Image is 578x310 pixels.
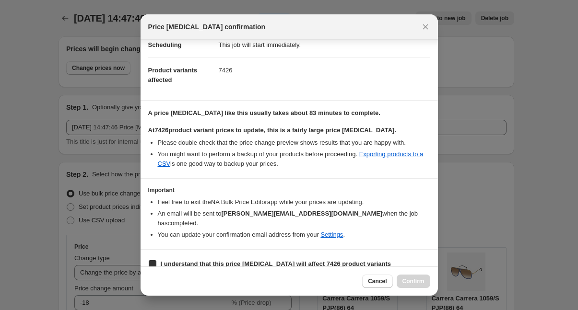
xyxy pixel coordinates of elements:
[158,197,430,207] li: Feel free to exit the NA Bulk Price Editor app while your prices are updating.
[158,149,430,169] li: You might want to perform a backup of your products before proceeding. is one good way to backup ...
[148,126,396,134] b: At 7426 product variant prices to update, this is a fairly large price [MEDICAL_DATA].
[362,275,392,288] button: Cancel
[161,260,391,267] b: I understand that this price [MEDICAL_DATA] will affect 7426 product variants
[148,186,430,194] h3: Important
[419,20,432,34] button: Close
[148,41,182,48] span: Scheduling
[320,231,343,238] a: Settings
[148,22,266,32] span: Price [MEDICAL_DATA] confirmation
[148,67,198,83] span: Product variants affected
[219,32,430,57] dd: This job will start immediately.
[148,109,380,116] b: A price [MEDICAL_DATA] like this usually takes about 83 minutes to complete.
[158,209,430,228] li: An email will be sent to when the job has completed .
[219,57,430,83] dd: 7426
[158,230,430,240] li: You can update your confirmation email address from your .
[221,210,382,217] b: [PERSON_NAME][EMAIL_ADDRESS][DOMAIN_NAME]
[368,277,387,285] span: Cancel
[158,138,430,148] li: Please double check that the price change preview shows results that you are happy with.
